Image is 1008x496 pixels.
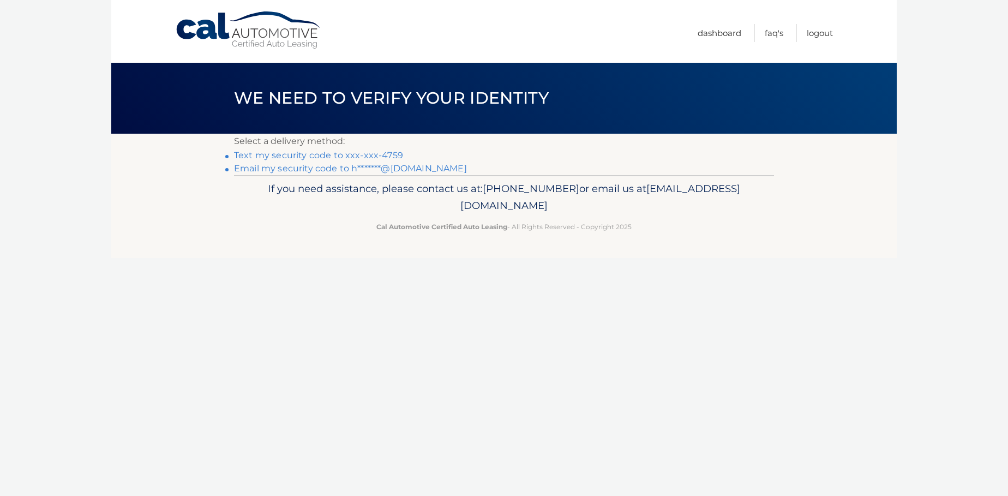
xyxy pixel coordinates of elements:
[241,221,767,232] p: - All Rights Reserved - Copyright 2025
[376,223,507,231] strong: Cal Automotive Certified Auto Leasing
[234,163,467,174] a: Email my security code to h*******@[DOMAIN_NAME]
[765,24,783,42] a: FAQ's
[175,11,322,50] a: Cal Automotive
[807,24,833,42] a: Logout
[234,150,403,160] a: Text my security code to xxx-xxx-4759
[483,182,579,195] span: [PHONE_NUMBER]
[698,24,741,42] a: Dashboard
[234,134,774,149] p: Select a delivery method:
[234,88,549,108] span: We need to verify your identity
[241,180,767,215] p: If you need assistance, please contact us at: or email us at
